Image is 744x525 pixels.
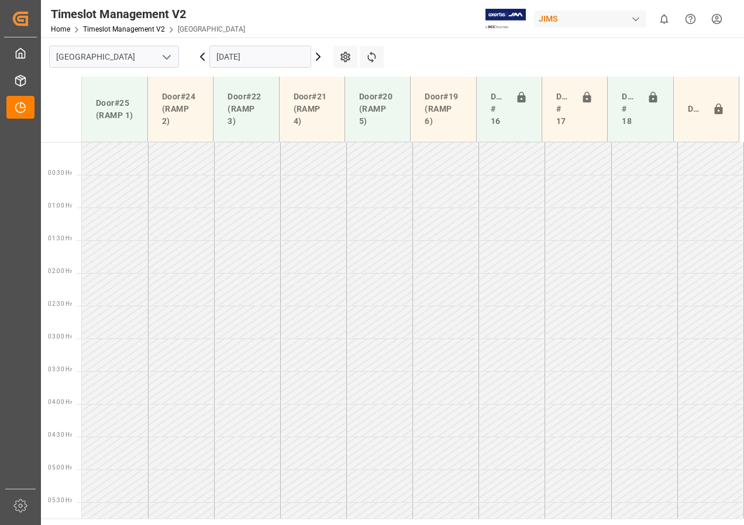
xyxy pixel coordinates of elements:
span: 05:30 Hr [48,497,72,503]
span: 02:00 Hr [48,268,72,274]
div: Door#22 (RAMP 3) [223,86,269,132]
div: Door#20 (RAMP 5) [354,86,401,132]
button: open menu [157,48,175,66]
input: DD-MM-YYYY [209,46,311,68]
input: Type to search/select [49,46,179,68]
div: Doors # 17 [552,86,576,132]
a: Home [51,25,70,33]
div: Door#23 [683,98,708,120]
div: Door#19 (RAMP 6) [420,86,466,132]
div: Door#21 (RAMP 4) [289,86,335,132]
a: Timeslot Management V2 [83,25,165,33]
div: Doors # 18 [617,86,642,132]
div: Timeslot Management V2 [51,5,245,23]
span: 00:30 Hr [48,170,72,176]
button: JIMS [534,8,651,30]
button: show 0 new notifications [651,6,677,32]
span: 04:00 Hr [48,399,72,405]
span: 01:00 Hr [48,202,72,209]
span: 03:00 Hr [48,333,72,340]
img: Exertis%20JAM%20-%20Email%20Logo.jpg_1722504956.jpg [485,9,526,29]
span: 03:30 Hr [48,366,72,372]
span: 01:30 Hr [48,235,72,241]
div: Doors # 16 [486,86,511,132]
div: Door#24 (RAMP 2) [157,86,204,132]
span: 05:00 Hr [48,464,72,471]
button: Help Center [677,6,704,32]
div: JIMS [534,11,646,27]
span: 02:30 Hr [48,301,72,307]
div: Door#25 (RAMP 1) [91,92,138,126]
span: 04:30 Hr [48,431,72,438]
